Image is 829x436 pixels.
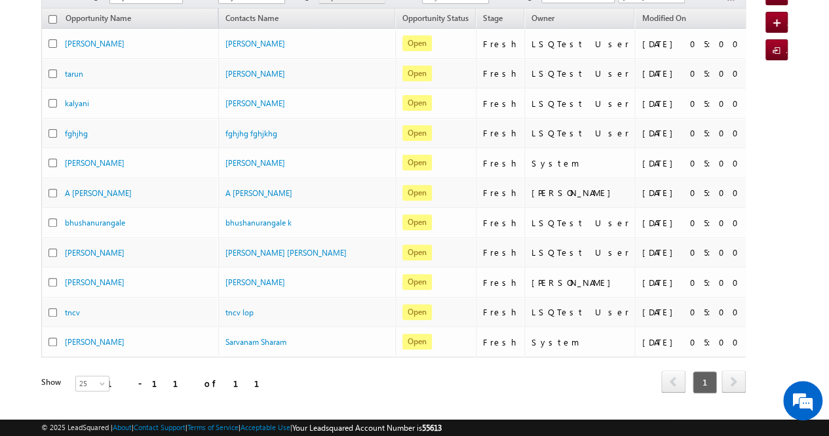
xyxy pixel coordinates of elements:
span: Opportunity Name [66,13,131,23]
div: [DATE] 05:00 AM [642,68,767,79]
div: [DATE] 05:00 AM [642,277,767,288]
span: Open [402,66,432,81]
a: [PERSON_NAME] [225,277,285,287]
span: next [722,370,746,393]
div: LSQTest User [531,306,629,318]
a: tncv lop [225,307,254,317]
div: Fresh [483,217,518,229]
a: fghjhg fghjkhg [225,129,277,138]
div: LSQTest User [531,127,629,139]
div: Minimize live chat window [215,7,246,38]
a: Modified On [635,11,692,28]
span: Open [402,304,432,320]
em: Start Chat [178,340,238,357]
div: Fresh [483,38,518,50]
a: fghjhg [65,129,88,138]
div: [PERSON_NAME] [531,277,629,288]
span: Modified On [642,13,685,23]
div: Fresh [483,187,518,199]
div: Show [41,376,65,388]
div: LSQTest User [531,217,629,229]
div: Chat with us now [68,69,220,86]
a: next [722,372,746,393]
a: [PERSON_NAME] [225,39,285,49]
div: Fresh [483,68,518,79]
a: Contact Support [134,423,185,431]
a: Opportunity Status [396,11,475,28]
span: Contacts Name [219,11,285,28]
a: [PERSON_NAME] [65,158,125,168]
div: [DATE] 05:00 AM [642,336,767,348]
div: LSQTest User [531,38,629,50]
a: Sarvanam Sharam [225,337,286,347]
a: [PERSON_NAME] [225,69,285,79]
span: Open [402,274,432,290]
div: System [531,157,629,169]
div: [DATE] 05:00 AM [642,247,767,258]
span: 55613 [422,423,442,433]
a: kalyani [65,98,89,108]
span: Your Leadsquared Account Number is [292,423,442,433]
div: [DATE] 05:00 AM [642,127,767,139]
div: [PERSON_NAME] [531,187,629,199]
span: © 2025 LeadSquared | | | | | [41,422,442,434]
a: tarun [65,69,83,79]
div: 1 - 11 of 11 [107,376,275,391]
a: [PERSON_NAME] [65,337,125,347]
a: tncv [65,307,80,317]
span: Owner [531,13,554,23]
a: Stage [476,11,509,28]
a: prev [661,372,685,393]
input: Check all records [48,15,57,24]
span: 25 [76,378,111,389]
div: Fresh [483,336,518,348]
span: Open [402,245,432,260]
div: [DATE] 05:00 AM [642,98,767,109]
span: Open [402,95,432,111]
span: Open [402,334,432,349]
a: Terms of Service [187,423,239,431]
div: LSQTest User [531,247,629,258]
div: [DATE] 05:00 AM [642,187,767,199]
div: LSQTest User [531,98,629,109]
a: [PERSON_NAME] [225,98,285,108]
a: A [PERSON_NAME] [225,188,292,198]
div: LSQTest User [531,68,629,79]
div: [DATE] 05:00 AM [642,306,767,318]
div: Fresh [483,127,518,139]
a: A [PERSON_NAME] [65,188,132,198]
div: [DATE] 05:00 AM [642,38,767,50]
span: prev [661,370,685,393]
a: bhushanurangale k [225,218,292,228]
span: 1 [693,371,717,393]
a: bhushanurangale [65,218,125,228]
span: Open [402,214,432,230]
textarea: Type your message and hit 'Enter' [17,121,239,329]
div: Fresh [483,98,518,109]
img: d_60004797649_company_0_60004797649 [22,69,55,86]
a: Opportunity Name [59,11,138,28]
span: Open [402,35,432,51]
a: [PERSON_NAME] [65,39,125,49]
a: [PERSON_NAME] [65,277,125,287]
a: [PERSON_NAME] [65,248,125,258]
span: Stage [483,13,503,23]
a: [PERSON_NAME] [225,158,285,168]
div: [DATE] 05:00 AM [642,157,767,169]
a: [PERSON_NAME] [PERSON_NAME] [225,248,347,258]
div: System [531,336,629,348]
span: Open [402,155,432,170]
span: Open [402,125,432,141]
div: [DATE] 05:00 AM [642,217,767,229]
div: Fresh [483,306,518,318]
a: About [113,423,132,431]
a: 25 [75,376,109,391]
a: Acceptable Use [241,423,290,431]
div: Fresh [483,277,518,288]
div: Fresh [483,157,518,169]
span: Open [402,185,432,201]
div: Fresh [483,247,518,258]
